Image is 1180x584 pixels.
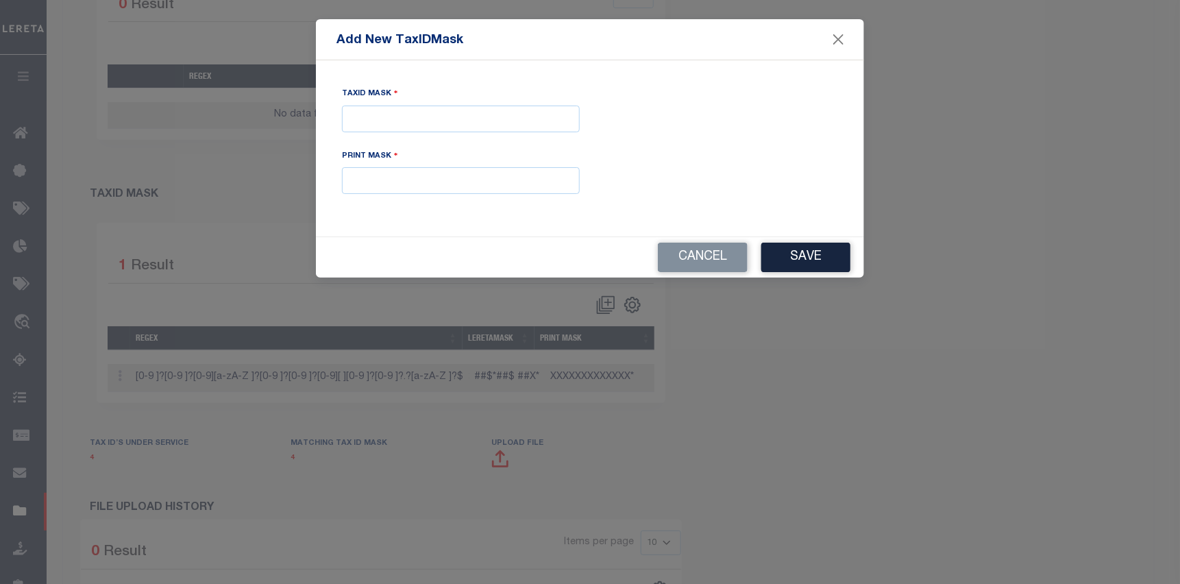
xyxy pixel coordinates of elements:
[342,149,398,162] label: Print Mask
[342,87,398,100] label: TaxID Mask
[761,243,850,272] button: Save
[336,32,463,50] span: Add New TaxIDMask
[830,31,848,49] button: Close
[658,243,748,272] button: Cancel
